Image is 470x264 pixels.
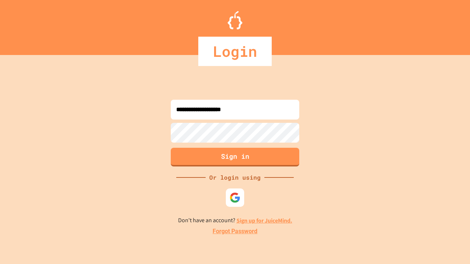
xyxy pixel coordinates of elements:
div: Or login using [206,173,264,182]
iframe: chat widget [409,203,463,234]
button: Sign in [171,148,299,166]
p: Don't have an account? [178,216,292,225]
div: Login [198,37,272,66]
a: Forgot Password [213,227,257,236]
img: google-icon.svg [229,192,241,203]
iframe: chat widget [439,235,463,257]
img: Logo.svg [228,11,242,29]
a: Sign up for JuiceMind. [236,217,292,224]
